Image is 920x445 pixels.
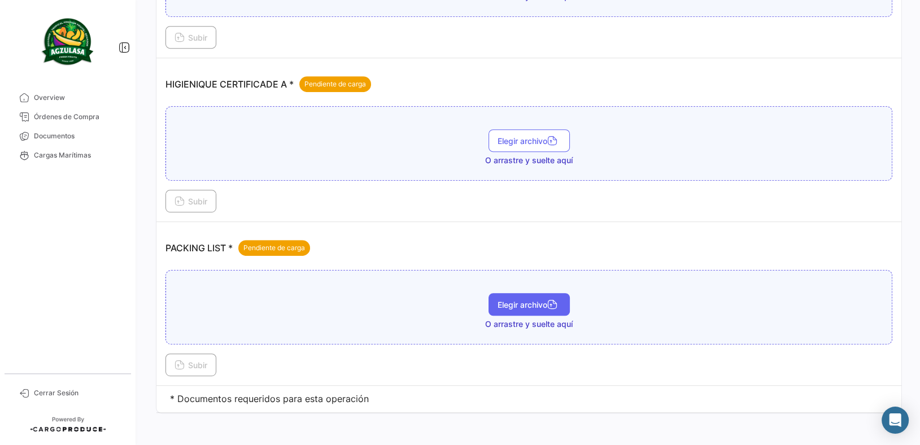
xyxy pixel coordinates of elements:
span: Subir [175,197,207,206]
span: Elegir archivo [498,300,561,309]
span: Pendiente de carga [304,79,366,89]
button: Subir [165,354,216,376]
a: Órdenes de Compra [9,107,127,126]
span: Pendiente de carga [243,243,305,253]
button: Elegir archivo [489,293,570,316]
span: Overview [34,93,122,103]
span: Subir [175,33,207,42]
span: O arrastre y suelte aquí [485,319,573,330]
span: Subir [175,360,207,370]
img: agzulasa-logo.png [40,14,96,70]
p: HIGIENIQUE CERTIFICADE A * [165,76,371,92]
a: Documentos [9,126,127,146]
span: Documentos [34,131,122,141]
span: O arrastre y suelte aquí [485,155,573,166]
td: * Documentos requeridos para esta operación [156,386,901,413]
button: Subir [165,190,216,212]
span: Elegir archivo [498,136,561,146]
div: Abrir Intercom Messenger [882,407,909,434]
span: Cerrar Sesión [34,388,122,398]
a: Overview [9,88,127,107]
p: PACKING LIST * [165,240,310,256]
span: Órdenes de Compra [34,112,122,122]
button: Elegir archivo [489,129,570,152]
span: Cargas Marítimas [34,150,122,160]
a: Cargas Marítimas [9,146,127,165]
button: Subir [165,26,216,49]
